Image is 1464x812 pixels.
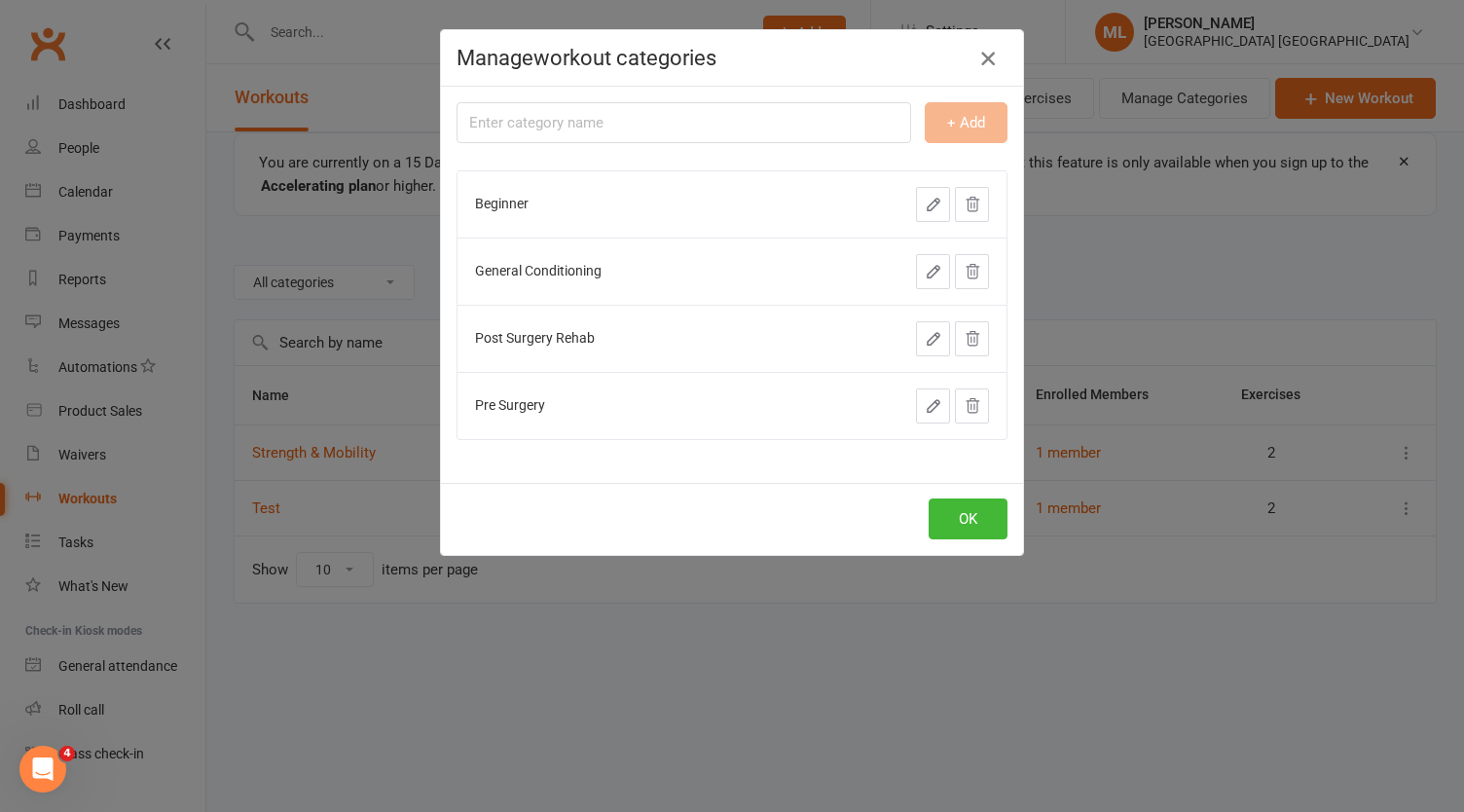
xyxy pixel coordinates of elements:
button: OK [929,498,1007,539]
span: Post Surgery Rehab [475,330,595,346]
button: Close [972,43,1004,74]
input: Enter category name [457,102,911,143]
h4: Manage workout categories [457,46,1007,70]
span: Pre Surgery [475,397,545,413]
span: General Conditioning [475,263,602,278]
span: Beginner [475,196,529,211]
span: 4 [59,746,75,761]
iframe: Intercom live chat [19,746,66,793]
